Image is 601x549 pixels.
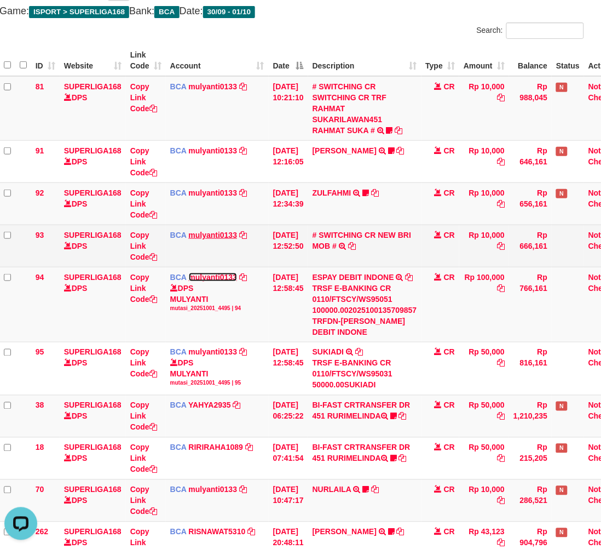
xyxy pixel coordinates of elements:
[64,485,122,494] a: SUPERLIGA168
[459,45,509,76] th: Amount: activate to sort column ascending
[497,359,505,368] a: Copy Rp 50,000 to clipboard
[421,45,460,76] th: Type: activate to sort column ascending
[130,273,157,304] a: Copy Link Code
[170,273,187,282] span: BCA
[459,225,509,267] td: Rp 10,000
[444,348,455,357] span: CR
[36,82,44,91] span: 81
[64,348,122,357] a: SUPERLIGA168
[313,358,417,391] div: TRSF E-BANKING CR 0110/FTSCY/WS95031 50000.00SUKIADI
[444,528,455,536] span: CR
[313,146,377,155] a: [PERSON_NAME]
[239,231,247,239] a: Copy mulyanti0133 to clipboard
[497,496,505,505] a: Copy Rp 10,000 to clipboard
[269,479,308,522] td: [DATE] 10:47:17
[444,443,455,452] span: CR
[60,437,126,479] td: DPS
[64,146,122,155] a: SUPERLIGA168
[556,528,567,537] span: Has Note
[313,283,417,338] div: TRSF E-BANKING CR 0110/FTSCY/WS95051 100000.002025100135709857 TRFDN-[PERSON_NAME] DEBIT INDONE
[239,485,247,494] a: Copy mulyanti0133 to clipboard
[497,284,505,293] a: Copy Rp 100,000 to clipboard
[444,231,455,239] span: CR
[36,231,44,239] span: 93
[170,348,187,357] span: BCA
[497,412,505,421] a: Copy Rp 50,000 to clipboard
[395,126,403,135] a: Copy # SWITCHING CR SWITCHING CR TRF RAHMAT SUKARILAWAN451 RAHMAT SUKA # to clipboard
[130,401,157,432] a: Copy Link Code
[233,401,241,410] a: Copy YAHYA2935 to clipboard
[31,45,60,76] th: ID: activate to sort column ascending
[444,146,455,155] span: CR
[355,348,363,357] a: Copy SUKIADI to clipboard
[556,83,567,92] span: Has Note
[60,76,126,141] td: DPS
[64,231,122,239] a: SUPERLIGA168
[308,45,421,76] th: Description: activate to sort column ascending
[444,485,455,494] span: CR
[497,242,505,250] a: Copy Rp 10,000 to clipboard
[189,146,238,155] a: mulyanti0133
[60,140,126,182] td: DPS
[459,76,509,141] td: Rp 10,000
[247,528,255,536] a: Copy RISNAWAT5310 to clipboard
[130,146,157,177] a: Copy Link Code
[170,485,187,494] span: BCA
[64,528,122,536] a: SUPERLIGA168
[130,188,157,219] a: Copy Link Code
[313,82,386,135] a: # SWITCHING CR SWITCHING CR TRF RAHMAT SUKARILAWAN451 RAHMAT SUKA #
[170,380,264,387] div: mutasi_20251001_4495 | 95
[509,437,552,479] td: Rp 215,205
[170,528,187,536] span: BCA
[64,443,122,452] a: SUPERLIGA168
[269,45,308,76] th: Date: activate to sort column descending
[64,401,122,410] a: SUPERLIGA168
[170,401,187,410] span: BCA
[36,485,44,494] span: 70
[509,267,552,342] td: Rp 766,161
[36,146,44,155] span: 91
[189,443,244,452] a: RIRIRAHA1089
[239,82,247,91] a: Copy mulyanti0133 to clipboard
[497,454,505,463] a: Copy Rp 50,000 to clipboard
[313,273,394,282] a: ESPAY DEBIT INDONE
[313,485,351,494] a: NURLAILA
[509,395,552,437] td: Rp 1,210,235
[189,485,238,494] a: mulyanti0133
[459,267,509,342] td: Rp 100,000
[29,6,129,18] span: ISPORT > SUPERLIGA168
[170,82,187,91] span: BCA
[497,199,505,208] a: Copy Rp 10,000 to clipboard
[60,225,126,267] td: DPS
[308,437,421,479] td: BI-FAST CRTRANSFER DR 451 RURIMELINDA
[269,76,308,141] td: [DATE] 10:21:10
[397,146,404,155] a: Copy RIYO RAHMAN to clipboard
[509,182,552,225] td: Rp 656,161
[477,22,584,39] label: Search:
[556,444,567,453] span: Has Note
[509,342,552,395] td: Rp 816,161
[556,486,567,495] span: Has Note
[556,147,567,156] span: Has Note
[308,395,421,437] td: BI-FAST CRTRANSFER DR 451 RURIMELINDA
[170,358,264,387] div: DPS MULYANTI
[64,188,122,197] a: SUPERLIGA168
[313,348,344,357] a: SUKIADI
[60,182,126,225] td: DPS
[459,437,509,479] td: Rp 50,000
[189,348,238,357] a: mulyanti0133
[126,45,166,76] th: Link Code: activate to sort column ascending
[189,231,238,239] a: mulyanti0133
[459,342,509,395] td: Rp 50,000
[154,6,179,18] span: BCA
[399,412,407,421] a: Copy BI-FAST CRTRANSFER DR 451 RURIMELINDA to clipboard
[556,402,567,411] span: Has Note
[509,140,552,182] td: Rp 646,161
[64,273,122,282] a: SUPERLIGA168
[399,454,407,463] a: Copy BI-FAST CRTRANSFER DR 451 RURIMELINDA to clipboard
[203,6,256,18] span: 30/09 - 01/10
[269,395,308,437] td: [DATE] 06:25:22
[269,140,308,182] td: [DATE] 12:16:05
[239,146,247,155] a: Copy mulyanti0133 to clipboard
[506,22,584,39] input: Search:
